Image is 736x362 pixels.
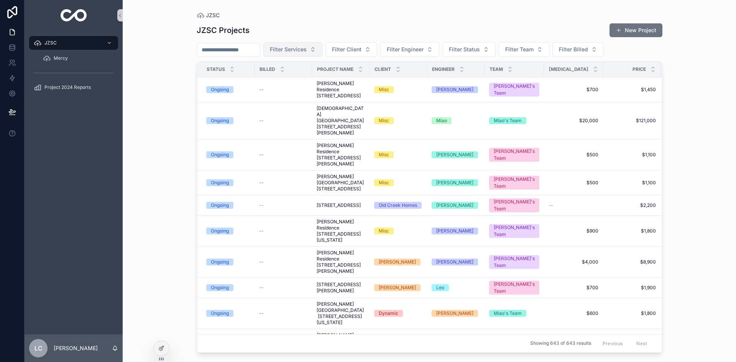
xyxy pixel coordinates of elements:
[494,310,522,317] div: Miao's Team
[489,224,539,238] a: [PERSON_NAME]'s Team
[436,259,473,265] div: [PERSON_NAME]
[379,117,389,124] div: Misc
[259,228,264,234] span: --
[259,87,307,93] a: --
[549,285,598,291] a: $700
[211,228,229,234] div: Ongoing
[494,198,535,212] div: [PERSON_NAME]'s Team
[432,179,480,186] a: [PERSON_NAME]
[325,42,377,57] button: Select Button
[490,66,503,72] span: Team
[44,40,57,46] span: JZSC
[379,179,389,186] div: Misc
[432,284,480,291] a: Leo
[374,179,422,186] a: Misc
[379,228,389,234] div: Misc
[317,202,361,208] span: [STREET_ADDRESS]
[206,117,250,124] a: Ongoing
[317,301,365,326] a: [PERSON_NAME] [GEOGRAPHIC_DATA] [STREET_ADDRESS][US_STATE]
[549,118,598,124] span: $20,000
[206,310,250,317] a: Ongoing
[549,87,598,93] span: $700
[499,42,549,57] button: Select Button
[436,179,473,186] div: [PERSON_NAME]
[494,117,522,124] div: Miao's Team
[549,202,598,208] a: --
[432,117,480,124] a: Miao
[436,151,473,158] div: [PERSON_NAME]
[549,310,598,316] a: $600
[197,25,250,36] h1: JZSC Projects
[608,180,656,186] span: $1,100
[317,332,365,357] a: [PERSON_NAME][GEOGRAPHIC_DATA] [STREET_ADDRESS][US_STATE]
[44,84,91,90] span: Project 2024 Reports
[211,117,229,124] div: Ongoing
[211,259,229,265] div: Ongoing
[206,86,250,93] a: Ongoing
[489,255,539,269] a: [PERSON_NAME]'s Team
[436,284,444,291] div: Leo
[549,66,588,72] span: [MEDICAL_DATA]
[317,80,365,99] a: [PERSON_NAME] Residence [STREET_ADDRESS]
[432,228,480,234] a: [PERSON_NAME]
[494,176,535,190] div: [PERSON_NAME]'s Team
[436,228,473,234] div: [PERSON_NAME]
[549,152,598,158] span: $500
[332,46,361,53] span: Filter Client
[317,105,365,136] a: [DEMOGRAPHIC_DATA][GEOGRAPHIC_DATA] [STREET_ADDRESS][PERSON_NAME]
[29,36,118,50] a: JZSC
[317,66,353,72] span: Project Name
[260,66,275,72] span: Billed
[29,80,118,94] a: Project 2024 Reports
[259,87,264,93] span: --
[609,23,662,37] button: New Project
[549,259,598,265] span: $4,000
[432,202,480,209] a: [PERSON_NAME]
[432,66,455,72] span: Engineer
[259,285,264,291] span: --
[549,180,598,186] span: $500
[259,152,307,158] a: --
[608,87,656,93] a: $1,450
[552,42,604,57] button: Select Button
[489,83,539,97] a: [PERSON_NAME]'s Team
[436,117,447,124] div: Miao
[436,86,473,93] div: [PERSON_NAME]
[432,310,480,317] a: [PERSON_NAME]
[317,219,365,243] span: [PERSON_NAME] Residence [STREET_ADDRESS][US_STATE]
[317,202,365,208] a: [STREET_ADDRESS]
[317,250,365,274] span: [PERSON_NAME] Residence [STREET_ADDRESS][PERSON_NAME]
[207,66,225,72] span: Status
[259,310,307,316] a: --
[54,344,98,352] p: [PERSON_NAME]
[211,202,229,209] div: Ongoing
[374,259,422,265] a: [PERSON_NAME]
[206,151,250,158] a: Ongoing
[494,148,535,162] div: [PERSON_NAME]'s Team
[608,228,656,234] span: $1,800
[317,282,365,294] span: [STREET_ADDRESS][PERSON_NAME]
[380,42,439,57] button: Select Button
[259,152,264,158] span: --
[34,344,43,353] span: LC
[494,83,535,97] div: [PERSON_NAME]'s Team
[608,310,656,316] a: $1,800
[259,202,307,208] a: --
[608,202,656,208] a: $2,200
[549,228,598,234] a: $900
[374,202,422,209] a: Old Creek Homes
[559,46,588,53] span: Filter Billed
[608,285,656,291] a: $1,900
[259,180,307,186] a: --
[379,86,389,93] div: Misc
[211,151,229,158] div: Ongoing
[489,117,539,124] a: Miao's Team
[379,151,389,158] div: Misc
